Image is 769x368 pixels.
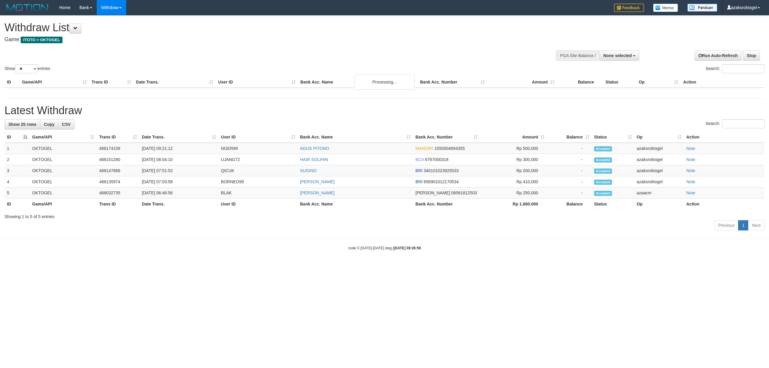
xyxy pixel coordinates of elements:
[298,199,413,210] th: Bank Acc. Name
[97,154,139,165] td: 468151280
[298,77,418,88] th: Bank Acc. Name
[594,146,612,151] span: Accepted
[415,190,450,195] span: [PERSON_NAME]
[603,53,632,58] span: None selected
[600,50,640,61] button: None selected
[394,246,421,250] strong: [DATE] 09:26:59
[219,187,298,199] td: BLAK
[686,168,695,173] a: Note
[298,132,413,143] th: Bank Acc. Name: activate to sort column ascending
[547,154,591,165] td: -
[547,199,591,210] th: Balance
[219,199,298,210] th: User ID
[5,119,40,129] a: Show 25 rows
[634,199,684,210] th: Op
[424,179,459,184] span: Copy 656901012170534 to clipboard
[5,176,30,187] td: 4
[594,169,612,174] span: Accepted
[139,199,218,210] th: Date Trans.
[44,122,54,127] span: Copy
[219,132,298,143] th: User ID: activate to sort column ascending
[434,146,465,151] span: Copy 1550004694355 to clipboard
[30,132,97,143] th: Game/API: activate to sort column ascending
[5,132,30,143] th: ID: activate to sort column descending
[556,50,599,61] div: PGA Site Balance /
[687,4,717,12] img: panduan.png
[5,165,30,176] td: 3
[139,143,218,154] td: [DATE] 09:21:12
[134,77,216,88] th: Date Trans.
[300,168,317,173] a: SUGINO
[219,154,298,165] td: UJANG72
[451,190,477,195] span: Copy 08561812503 to clipboard
[58,119,74,129] a: CSV
[30,143,97,154] td: OKTOGEL
[634,132,684,143] th: Op: activate to sort column ascending
[97,143,139,154] td: 468174158
[557,77,603,88] th: Balance
[603,77,637,88] th: Status
[5,143,30,154] td: 1
[418,77,487,88] th: Bank Acc. Number
[139,176,218,187] td: [DATE] 07:03:58
[5,64,50,73] label: Show entries
[219,176,298,187] td: BORNEO99
[21,37,62,43] span: ITOTO > OKTOGEL
[634,154,684,165] td: azaksroktogel
[594,157,612,163] span: Accepted
[594,191,612,196] span: Accepted
[354,75,415,90] div: Processing...
[592,132,634,143] th: Status: activate to sort column ascending
[653,4,678,12] img: Button%20Memo.svg
[20,77,89,88] th: Game/API
[415,179,422,184] span: BRI
[547,176,591,187] td: -
[219,143,298,154] td: NGER99
[684,132,764,143] th: Action
[738,220,748,230] a: 1
[5,105,764,117] h1: Latest Withdraw
[686,146,695,151] a: Note
[480,154,547,165] td: Rp 300,000
[139,165,218,176] td: [DATE] 07:51:52
[30,187,97,199] td: OKTOGEL
[686,157,695,162] a: Note
[300,146,329,151] a: AGUS PITONO
[40,119,58,129] a: Copy
[139,132,218,143] th: Date Trans.: activate to sort column ascending
[5,22,507,34] h1: Withdraw List
[686,179,695,184] a: Note
[8,122,36,127] span: Show 25 rows
[5,211,764,220] div: Showing 1 to 5 of 5 entries
[30,154,97,165] td: OKTOGEL
[425,157,448,162] span: Copy 6767000318 to clipboard
[97,165,139,176] td: 468147668
[97,176,139,187] td: 468135974
[139,154,218,165] td: [DATE] 08:04:10
[547,143,591,154] td: -
[413,199,480,210] th: Bank Acc. Number
[415,168,422,173] span: BRI
[714,220,738,230] a: Previous
[480,143,547,154] td: Rp 500,000
[480,199,547,210] th: Rp 1.660.000
[62,122,71,127] span: CSV
[219,165,298,176] td: QICUK
[634,143,684,154] td: azaksroktogel
[695,50,742,61] a: Run Auto-Refresh
[97,199,139,210] th: Trans ID
[30,176,97,187] td: OKTOGEL
[5,199,30,210] th: ID
[415,157,424,162] span: BCA
[743,50,760,61] a: Stop
[480,187,547,199] td: Rp 250,000
[706,119,764,128] label: Search:
[706,64,764,73] label: Search:
[415,146,433,151] span: MANDIRI
[97,187,139,199] td: 468032735
[480,176,547,187] td: Rp 410,000
[30,199,97,210] th: Game/API
[748,220,764,230] a: Next
[300,157,328,162] a: HAIR SOLIHIN
[614,4,644,12] img: Feedback.jpg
